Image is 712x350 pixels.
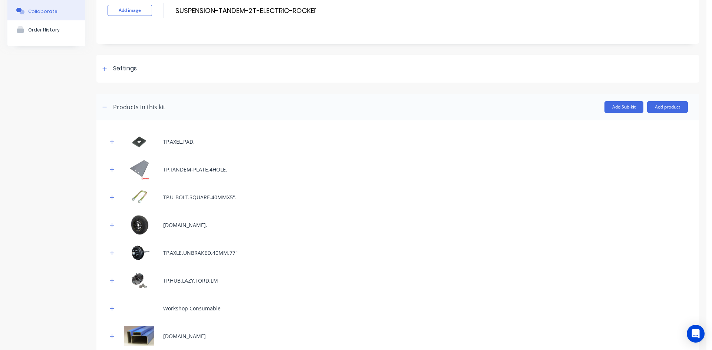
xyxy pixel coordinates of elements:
div: [DOMAIN_NAME]. [163,221,207,229]
img: TP.AXEL.PAD. [121,131,158,152]
div: Open Intercom Messenger [687,325,705,343]
img: TP.U-BOLT.SQUARE.40MMX5". [121,187,158,207]
button: Add product [647,101,688,113]
div: TP.HUB.LAZY.FORD.LM [163,277,218,284]
button: Add image [108,5,152,16]
div: Order History [28,27,60,33]
div: TP.AXLE.UNBRAKED.40MM.77" [163,249,238,257]
img: TP.HUB.LAZY.FORD.LM [121,270,158,291]
div: Settings [113,64,137,73]
div: TP.TANDEM-PLATE.4HOLE. [163,166,227,173]
button: Collaborate [7,2,85,20]
div: Products in this kit [113,103,165,111]
div: TP.U-BOLT.SQUARE.40MMX5". [163,193,237,201]
div: TP.AXEL.PAD. [163,138,195,146]
div: Collaborate [28,9,57,14]
div: Workshop Consumable [163,304,221,312]
input: Enter kit name [175,5,317,16]
button: Add Sub-kit [604,101,643,113]
button: Order History [7,20,85,39]
img: TP.TANDEM-PLATE.4HOLE. [121,159,158,180]
img: TP.AXLE.UNBRAKED.40MM.77" [121,243,158,263]
div: [DOMAIN_NAME] [163,332,206,340]
img: TP.WHEEL.185R14C.FORD. [121,215,158,235]
img: M.RHS.100X50X4.BLUE [121,326,158,346]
